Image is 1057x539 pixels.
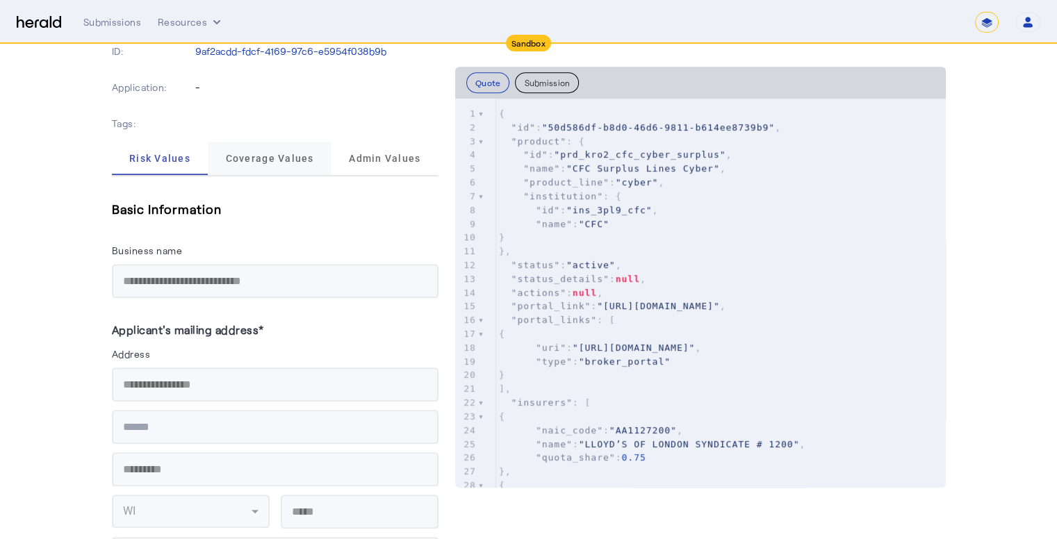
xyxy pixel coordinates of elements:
span: "name" [523,163,560,174]
img: Herald Logo [17,16,61,29]
span: "insurers" [511,397,573,408]
span: 0.75 [621,452,646,463]
span: "naic_code" [536,425,603,436]
div: 20 [455,368,478,382]
span: "50d586df-b8d0-46d6-9811-b614ee8739b9" [542,122,775,133]
div: 23 [455,410,478,424]
span: "uri" [536,342,566,353]
div: 21 [455,382,478,396]
div: 1 [455,107,478,121]
span: : { [499,136,585,147]
span: } [499,232,505,242]
span: : [499,356,671,367]
span: "CFC" [579,219,609,229]
div: 24 [455,424,478,438]
div: 28 [455,479,478,492]
button: Resources dropdown menu [158,15,224,29]
div: 7 [455,190,478,204]
div: 11 [455,244,478,258]
div: 14 [455,286,478,300]
span: : [ [499,315,616,325]
span: "cyber" [616,177,659,188]
span: "portal_links" [511,315,598,325]
div: 3 [455,135,478,149]
span: "ins_3pl9_cfc" [566,205,653,215]
p: ID: [112,42,193,61]
span: }, [499,246,511,256]
div: 27 [455,465,478,479]
button: Submission [515,72,579,93]
div: 26 [455,451,478,465]
span: Coverage Values [226,154,314,163]
div: 2 [455,121,478,135]
div: 5 [455,162,478,176]
span: : , [499,274,646,284]
label: Business name [112,244,183,256]
div: 25 [455,438,478,451]
span: "active" [566,260,616,270]
div: 9 [455,217,478,231]
span: "actions" [511,288,566,298]
span: : { [499,191,622,201]
button: Quote [466,72,510,93]
span: "[URL][DOMAIN_NAME]" [573,342,696,353]
span: : , [499,439,805,449]
span: : [499,219,609,229]
span: : , [499,288,603,298]
span: "name" [536,219,573,229]
div: 16 [455,313,478,327]
p: 9af2acdd-fdcf-4169-97c6-e5954f038b9b [195,44,439,58]
span: "product" [511,136,566,147]
span: : , [499,425,683,436]
span: null [616,274,640,284]
label: Address [112,348,151,360]
span: : [ [499,397,591,408]
span: "name" [536,439,573,449]
h5: Basic Information [112,199,439,219]
div: 10 [455,231,478,244]
span: "id" [523,149,548,160]
div: 15 [455,299,478,313]
span: : , [499,342,701,353]
div: 6 [455,176,478,190]
div: 4 [455,148,478,162]
span: : [499,452,646,463]
span: "type" [536,356,573,367]
div: 22 [455,396,478,410]
span: }, [499,466,511,476]
span: : , [499,205,659,215]
span: "AA1127200" [609,425,677,436]
span: null [573,288,597,298]
label: Applicant's mailing address* [112,323,264,336]
span: { [499,411,505,422]
span: "institution" [523,191,603,201]
p: - [195,81,439,94]
span: Risk Values [129,154,190,163]
p: Application: [112,78,193,97]
span: "status" [511,260,561,270]
span: "prd_kro2_cfc_cyber_surplus" [554,149,726,160]
span: "broker_portal" [579,356,671,367]
span: : , [499,301,726,311]
div: Sandbox [506,35,551,51]
span: : , [499,163,726,174]
span: "LLOYD’S OF LONDON SYNDICATE # 1200" [579,439,800,449]
span: { [499,108,505,119]
span: "quota_share" [536,452,616,463]
span: "status_details" [511,274,609,284]
span: } [499,370,505,380]
span: "id" [511,122,536,133]
span: : , [499,122,781,133]
span: Admin Values [349,154,420,163]
span: "product_line" [523,177,609,188]
span: { [499,480,505,490]
div: 18 [455,341,478,355]
span: : , [499,177,664,188]
p: Tags: [112,114,193,133]
div: 17 [455,327,478,341]
div: 12 [455,258,478,272]
span: { [499,329,505,339]
div: 13 [455,272,478,286]
div: 19 [455,355,478,369]
div: 8 [455,204,478,217]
